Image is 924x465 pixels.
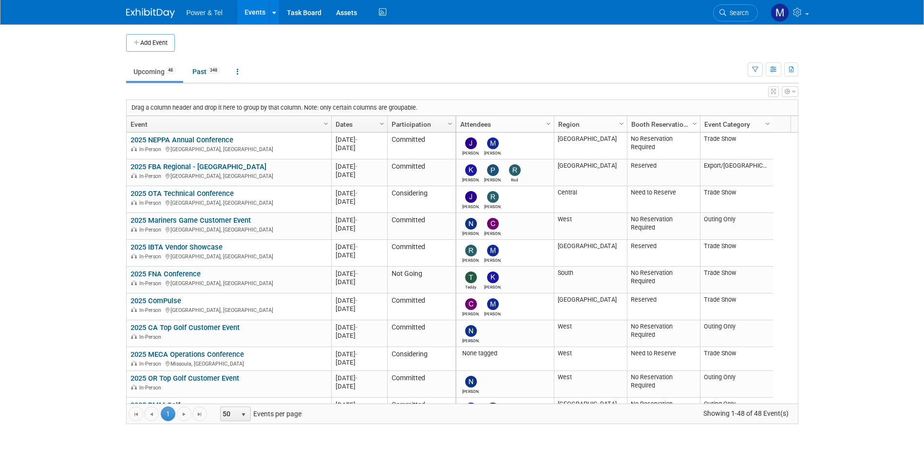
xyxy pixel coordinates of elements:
[700,240,773,267] td: Trade Show
[631,116,694,133] a: Booth Reservation Status
[487,191,499,203] img: Robert Zuzek
[387,159,455,186] td: Committed
[387,347,455,371] td: Considering
[554,267,627,293] td: South
[387,186,455,213] td: Considering
[356,163,358,170] span: -
[558,116,621,133] a: Region
[336,358,383,367] div: [DATE]
[139,280,164,287] span: In-Person
[196,410,204,418] span: Go to the last page
[387,213,455,240] td: Committed
[446,120,454,128] span: Column Settings
[694,407,797,420] span: Showing 1-48 of 48 Event(s)
[462,337,479,343] div: Nate Derbyshire
[131,189,234,198] a: 2025 OTA Technical Conference
[462,310,479,316] div: Chris Noora
[336,116,381,133] a: Dates
[336,197,383,206] div: [DATE]
[131,401,180,409] a: 2025 RMM Golf
[144,407,159,421] a: Go to the previous page
[462,203,479,209] div: Judd Bartley
[554,398,627,425] td: [GEOGRAPHIC_DATA]
[336,331,383,340] div: [DATE]
[700,267,773,293] td: Trade Show
[465,325,477,337] img: Nate Derbyshire
[207,67,220,74] span: 348
[487,245,499,256] img: Michael Mackeben
[131,279,327,287] div: [GEOGRAPHIC_DATA], [GEOGRAPHIC_DATA]
[627,159,700,186] td: Reserved
[131,374,239,383] a: 2025 OR Top Golf Customer Event
[139,146,164,153] span: In-Person
[131,323,240,332] a: 2025 CA Top Golf Customer Event
[127,100,798,116] div: Drag a column header and drop it here to group by that column. Note: only certain columns are gro...
[554,347,627,371] td: West
[700,133,773,159] td: Trade Show
[131,225,327,233] div: [GEOGRAPHIC_DATA], [GEOGRAPHIC_DATA]
[627,267,700,293] td: No Reservation Required
[131,243,223,252] a: 2025 IBTA Vendor Showcase
[240,411,247,419] span: select
[465,218,477,230] img: Nate Derbyshire
[126,34,175,52] button: Add Event
[462,283,479,290] div: Teddy Dye
[126,62,183,81] a: Upcoming48
[700,159,773,186] td: Export/[GEOGRAPHIC_DATA]
[131,350,244,359] a: 2025 MECA Operations Conference
[484,149,501,155] div: Michael Mackeben
[131,146,137,151] img: In-Person Event
[131,173,137,178] img: In-Person Event
[377,116,387,131] a: Column Settings
[356,270,358,277] span: -
[336,350,383,358] div: [DATE]
[465,403,477,414] img: Mark Monteleone
[139,361,164,367] span: In-Person
[336,270,383,278] div: [DATE]
[462,256,479,263] div: Ron Rafalzik
[356,324,358,331] span: -
[336,171,383,179] div: [DATE]
[554,133,627,159] td: [GEOGRAPHIC_DATA]
[131,334,137,339] img: In-Person Event
[445,116,455,131] a: Column Settings
[356,350,358,358] span: -
[131,270,201,278] a: 2025 FNA Conference
[392,116,449,133] a: Participation
[554,293,627,320] td: [GEOGRAPHIC_DATA]
[336,189,383,197] div: [DATE]
[543,116,554,131] a: Column Settings
[336,224,383,232] div: [DATE]
[356,401,358,408] span: -
[336,251,383,259] div: [DATE]
[484,310,501,316] div: Michael Mackeben
[131,361,137,366] img: In-Person Event
[764,120,772,128] span: Column Settings
[356,243,358,251] span: -
[221,407,237,421] span: 50
[336,382,383,390] div: [DATE]
[321,116,331,131] a: Column Settings
[185,62,227,81] a: Past348
[506,176,523,182] div: Rod Philp
[131,116,325,133] a: Event
[462,230,479,236] div: Nate Derbyshire
[465,376,477,387] img: Nate Derbyshire
[487,164,499,176] img: Paul Beit
[618,120,625,128] span: Column Settings
[131,306,327,314] div: [GEOGRAPHIC_DATA], [GEOGRAPHIC_DATA]
[554,240,627,267] td: [GEOGRAPHIC_DATA]
[627,398,700,425] td: No Reservation Required
[465,137,477,149] img: John Gautieri
[336,323,383,331] div: [DATE]
[139,334,164,340] span: In-Person
[689,116,700,131] a: Column Settings
[131,198,327,207] div: [GEOGRAPHIC_DATA], [GEOGRAPHIC_DATA]
[131,172,327,180] div: [GEOGRAPHIC_DATA], [GEOGRAPHIC_DATA]
[387,398,455,425] td: Committed
[336,216,383,224] div: [DATE]
[131,216,251,225] a: 2025 Mariners Game Customer Event
[336,278,383,286] div: [DATE]
[165,67,176,74] span: 48
[356,374,358,382] span: -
